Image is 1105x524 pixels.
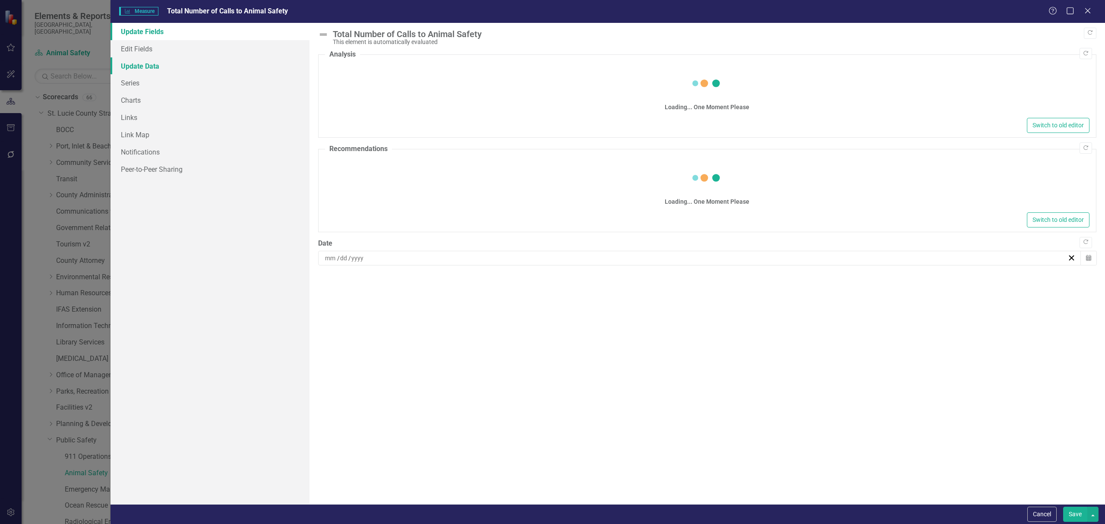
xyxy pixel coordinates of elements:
legend: Analysis [325,50,360,60]
button: Cancel [1027,507,1057,522]
span: / [337,254,340,262]
a: Peer-to-Peer Sharing [110,161,309,178]
span: / [348,254,351,262]
a: Notifications [110,143,309,161]
a: Series [110,74,309,92]
div: Loading... One Moment Please [665,103,749,111]
a: Links [110,109,309,126]
button: Switch to old editor [1027,118,1089,133]
span: Measure [119,7,158,16]
input: yyyy [351,254,364,262]
button: Switch to old editor [1027,212,1089,227]
div: Loading... One Moment Please [665,197,749,206]
input: dd [340,254,348,262]
a: Link Map [110,126,309,143]
div: Date [318,239,1096,249]
a: Update Fields [110,23,309,40]
div: This element is automatically evaluated [333,39,1092,45]
a: Update Data [110,57,309,75]
img: Not Defined [318,29,328,40]
button: Save [1063,507,1087,522]
span: Total Number of Calls to Animal Safety [167,7,288,15]
a: Charts [110,92,309,109]
a: Edit Fields [110,40,309,57]
div: Total Number of Calls to Animal Safety [333,29,1092,39]
input: mm [325,254,337,262]
legend: Recommendations [325,144,392,154]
